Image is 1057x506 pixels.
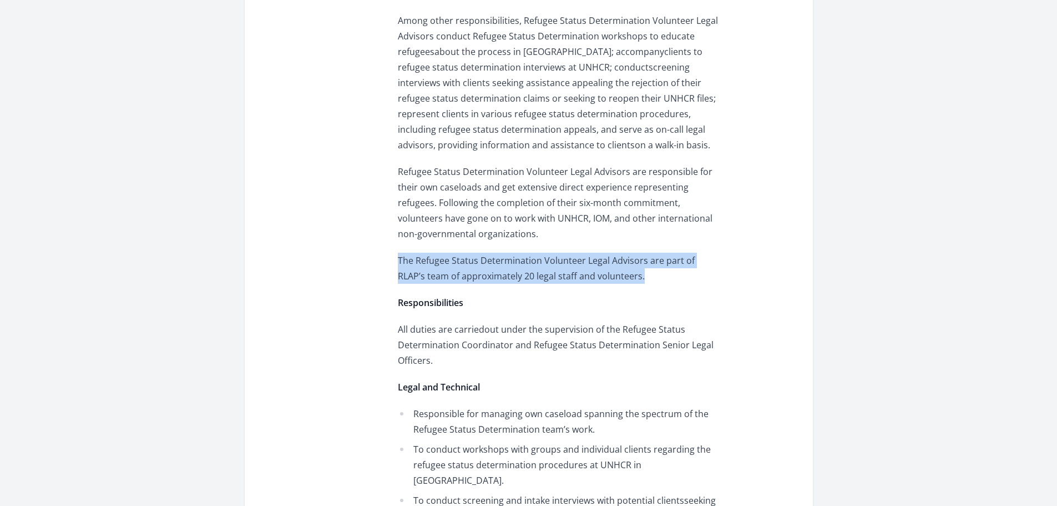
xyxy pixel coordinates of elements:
strong: Legal and Technical [398,381,480,393]
p: Refugee Status Determination Volunteer Legal Advisors are responsible for their own caseloads and... [398,164,722,242]
p: All duties are carriedout under the supervision of the Refugee Status Determination Coordinator a... [398,322,722,368]
li: Responsible for managing own caseload spanning the spectrum of the Refugee Status Determination t... [398,406,722,437]
strong: Responsibilities [398,297,463,309]
p: The Refugee Status Determination Volunteer Legal Advisors are part of RLAP’s team of approximatel... [398,253,722,284]
li: To conduct workshops with groups and individual clients regarding the refugee status determinatio... [398,442,722,488]
p: Among other responsibilities, Refugee Status Determination Volunteer Legal Advisors conduct Refug... [398,13,722,153]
